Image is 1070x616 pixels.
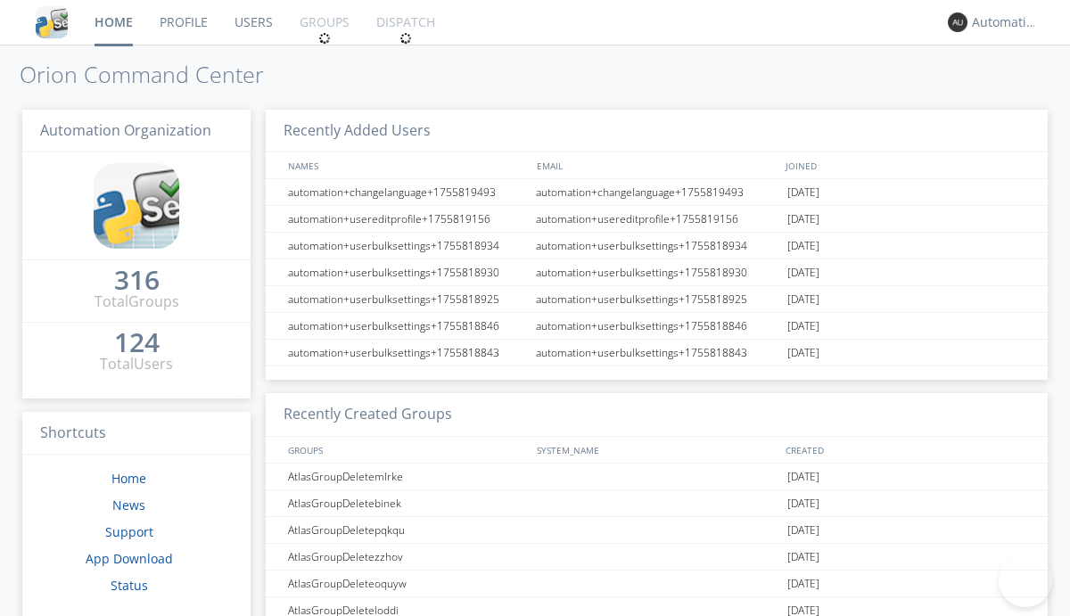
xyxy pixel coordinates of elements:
[787,259,819,286] span: [DATE]
[787,313,819,340] span: [DATE]
[787,490,819,517] span: [DATE]
[266,571,1048,597] a: AtlasGroupDeleteoquyw[DATE]
[114,333,160,351] div: 124
[266,544,1048,571] a: AtlasGroupDeletezzhov[DATE]
[266,233,1048,259] a: automation+userbulksettings+1755818934automation+userbulksettings+1755818934[DATE]
[787,544,819,571] span: [DATE]
[95,292,179,312] div: Total Groups
[787,206,819,233] span: [DATE]
[284,233,531,259] div: automation+userbulksettings+1755818934
[787,179,819,206] span: [DATE]
[532,437,781,463] div: SYSTEM_NAME
[787,233,819,259] span: [DATE]
[318,32,331,45] img: spin.svg
[531,259,783,285] div: automation+userbulksettings+1755818930
[532,152,781,178] div: EMAIL
[284,490,531,516] div: AtlasGroupDeletebinek
[266,490,1048,517] a: AtlasGroupDeletebinek[DATE]
[100,354,173,374] div: Total Users
[266,179,1048,206] a: automation+changelanguage+1755819493automation+changelanguage+1755819493[DATE]
[284,340,531,365] div: automation+userbulksettings+1755818843
[531,179,783,205] div: automation+changelanguage+1755819493
[972,13,1039,31] div: Automation+atlas0024
[86,550,173,567] a: App Download
[284,179,531,205] div: automation+changelanguage+1755819493
[284,544,531,570] div: AtlasGroupDeletezzhov
[266,110,1048,153] h3: Recently Added Users
[266,286,1048,313] a: automation+userbulksettings+1755818925automation+userbulksettings+1755818925[DATE]
[94,163,179,249] img: cddb5a64eb264b2086981ab96f4c1ba7
[266,259,1048,286] a: automation+userbulksettings+1755818930automation+userbulksettings+1755818930[DATE]
[284,286,531,312] div: automation+userbulksettings+1755818925
[284,313,531,339] div: automation+userbulksettings+1755818846
[781,437,1031,463] div: CREATED
[999,554,1052,607] iframe: Toggle Customer Support
[284,517,531,543] div: AtlasGroupDeletepqkqu
[531,340,783,365] div: automation+userbulksettings+1755818843
[105,523,153,540] a: Support
[266,464,1048,490] a: AtlasGroupDeletemlrke[DATE]
[399,32,412,45] img: spin.svg
[22,412,251,456] h3: Shortcuts
[284,464,531,489] div: AtlasGroupDeletemlrke
[36,6,68,38] img: cddb5a64eb264b2086981ab96f4c1ba7
[266,517,1048,544] a: AtlasGroupDeletepqkqu[DATE]
[787,286,819,313] span: [DATE]
[531,286,783,312] div: automation+userbulksettings+1755818925
[266,393,1048,437] h3: Recently Created Groups
[284,437,528,463] div: GROUPS
[284,206,531,232] div: automation+usereditprofile+1755819156
[284,571,531,596] div: AtlasGroupDeleteoquyw
[114,271,160,292] a: 316
[531,206,783,232] div: automation+usereditprofile+1755819156
[266,206,1048,233] a: automation+usereditprofile+1755819156automation+usereditprofile+1755819156[DATE]
[787,571,819,597] span: [DATE]
[787,517,819,544] span: [DATE]
[40,120,211,140] span: Automation Organization
[111,577,148,594] a: Status
[266,340,1048,366] a: automation+userbulksettings+1755818843automation+userbulksettings+1755818843[DATE]
[787,464,819,490] span: [DATE]
[266,313,1048,340] a: automation+userbulksettings+1755818846automation+userbulksettings+1755818846[DATE]
[111,470,146,487] a: Home
[531,233,783,259] div: automation+userbulksettings+1755818934
[531,313,783,339] div: automation+userbulksettings+1755818846
[284,259,531,285] div: automation+userbulksettings+1755818930
[787,340,819,366] span: [DATE]
[948,12,967,32] img: 373638.png
[114,271,160,289] div: 316
[284,152,528,178] div: NAMES
[781,152,1031,178] div: JOINED
[112,497,145,513] a: News
[114,333,160,354] a: 124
